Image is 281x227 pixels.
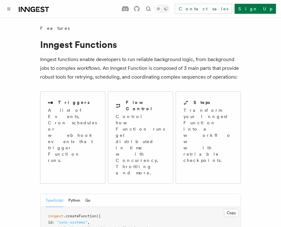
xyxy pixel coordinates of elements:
h2: Flow Control [126,99,165,112]
h1: Inngest Functions [40,39,241,50]
span: ({ [96,214,101,218]
button: Find something... [145,5,152,13]
button: TypeScript [45,194,63,207]
p: A list of Events, Cron schedules or webhook events that trigger Function runs. [48,107,98,163]
h2: Triggers [58,99,90,106]
a: Contact sales [175,4,232,14]
p: Inngest functions enable developers to run reliable background logic, from background jobs to com... [40,55,241,81]
p: Transform your Inngest Function into a workflow with retriable checkpoints. [183,107,233,163]
button: Copy [224,209,239,217]
span: id [48,220,52,224]
a: Flow ControlControl how Function runs get distributed in time with Concurrency, Throttling and more. [108,91,173,184]
button: Go [85,194,90,207]
span: "sync-systems" [57,220,87,224]
span: , [87,220,90,224]
button: Python [68,194,80,207]
span: : [52,220,55,224]
span: inngest [48,214,63,218]
span: .createFunction [63,214,96,218]
p: Control how Function runs get distributed in time with Concurrency, Throttling and more. [116,113,165,176]
span: Features [40,25,70,31]
a: Sign Up [235,4,276,14]
button: Toggle dark mode [155,5,170,13]
button: Toggle navigation [5,5,13,13]
a: TriggersA list of Events, Cron schedules or webhook events that trigger Function runs. [40,91,105,184]
a: StepsTransform your Inngest Function into a workflow with retriable checkpoints. [176,91,241,184]
h2: Steps [194,99,210,106]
